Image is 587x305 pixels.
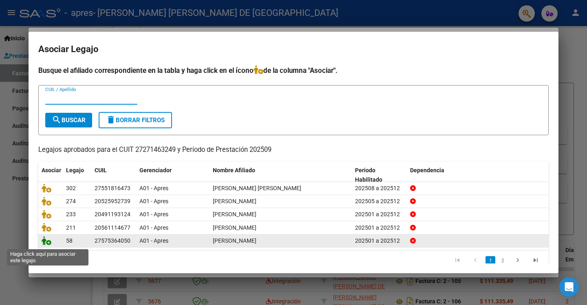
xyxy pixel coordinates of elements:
[45,113,92,127] button: Buscar
[95,167,107,173] span: CUIL
[42,167,61,173] span: Asociar
[95,210,130,219] div: 20491193124
[139,224,168,231] span: A01 - Apres
[38,65,549,76] h4: Busque el afiliado correspondiente en la tabla y haga click en el ícono de la columna "Asociar".
[99,112,172,128] button: Borrar Filtros
[52,115,62,125] mat-icon: search
[95,223,130,233] div: 20561114677
[352,162,407,189] datatable-header-cell: Periodo Habilitado
[213,185,301,191] span: SANCHEZ ARANDA ZOE ISABELLA MARTINA
[213,211,256,217] span: ARANDA TOMAS EZEQUIEL
[38,250,139,271] div: 6 registros
[66,237,73,244] span: 58
[139,185,168,191] span: A01 - Apres
[38,162,63,189] datatable-header-cell: Asociar
[66,224,76,231] span: 211
[63,162,91,189] datatable-header-cell: Legajo
[139,198,168,204] span: A01 - Apres
[355,184,404,193] div: 202508 a 202512
[485,256,495,265] a: 1
[410,167,444,173] span: Dependencia
[355,236,404,246] div: 202501 a 202512
[510,256,525,265] a: go to next page
[468,256,483,265] a: go to previous page
[484,254,497,268] li: page 1
[38,42,549,57] h2: Asociar Legajo
[355,223,404,233] div: 202501 a 202512
[407,162,549,189] datatable-header-cell: Dependencia
[139,211,168,217] span: A01 - Apres
[213,224,256,231] span: RAMIREZ LAUREANO UZIEL
[38,145,549,155] p: Legajos aprobados para el CUIT 27271463249 y Período de Prestación 202509
[95,184,130,193] div: 27551816473
[95,197,130,206] div: 20525952739
[66,198,76,204] span: 274
[106,116,165,124] span: Borrar Filtros
[136,162,210,189] datatable-header-cell: Gerenciador
[450,256,465,265] a: go to first page
[66,211,76,217] span: 233
[139,167,172,173] span: Gerenciador
[355,197,404,206] div: 202505 a 202512
[91,162,136,189] datatable-header-cell: CUIL
[528,256,543,265] a: go to last page
[210,162,352,189] datatable-header-cell: Nombre Afiliado
[52,116,86,124] span: Buscar
[139,237,168,244] span: A01 - Apres
[213,237,256,244] span: ARCE BENDER MAILIN
[498,256,508,265] a: 2
[106,115,116,125] mat-icon: delete
[95,236,130,246] div: 27575364050
[559,277,579,297] div: Open Intercom Messenger
[66,185,76,191] span: 302
[213,198,256,204] span: PAZ BENJAMIN EZEQUIEL
[66,167,84,173] span: Legajo
[355,210,404,219] div: 202501 a 202512
[213,167,255,173] span: Nombre Afiliado
[497,254,509,268] li: page 2
[355,167,382,183] span: Periodo Habilitado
